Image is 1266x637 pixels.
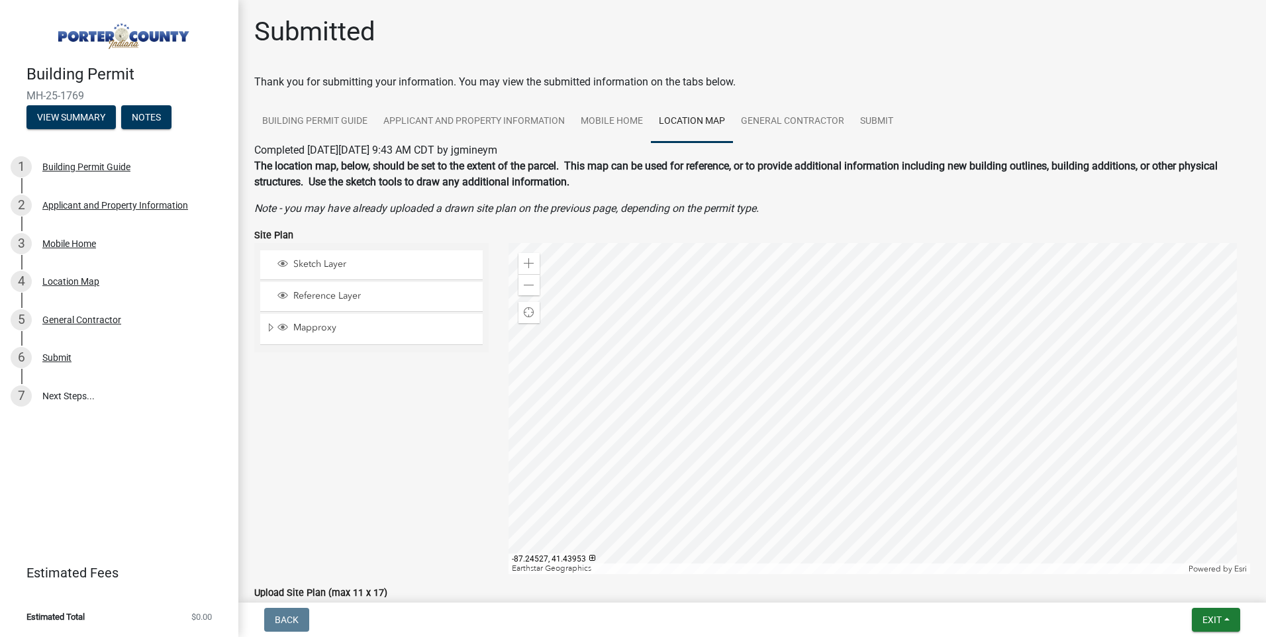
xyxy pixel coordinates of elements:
[42,201,188,210] div: Applicant and Property Information
[275,614,299,625] span: Back
[11,233,32,254] div: 3
[26,105,116,129] button: View Summary
[518,253,540,274] div: Zoom in
[1202,614,1222,625] span: Exit
[121,113,171,123] wm-modal-confirm: Notes
[254,101,375,143] a: Building Permit Guide
[254,16,375,48] h1: Submitted
[191,612,212,621] span: $0.00
[254,202,759,215] i: Note - you may have already uploaded a drawn site plan on the previous page, depending on the per...
[518,302,540,323] div: Find my location
[42,353,72,362] div: Submit
[11,385,32,407] div: 7
[254,74,1250,90] div: Thank you for submitting your information. You may view the submitted information on the tabs below.
[275,322,478,335] div: Mapproxy
[266,322,275,336] span: Expand
[11,271,32,292] div: 4
[26,113,116,123] wm-modal-confirm: Summary
[260,250,483,280] li: Sketch Layer
[651,101,733,143] a: Location Map
[1234,564,1247,573] a: Esri
[264,608,309,632] button: Back
[275,258,478,271] div: Sketch Layer
[11,309,32,330] div: 5
[1185,563,1250,574] div: Powered by
[11,560,217,586] a: Estimated Fees
[375,101,573,143] a: Applicant and Property Information
[290,322,478,334] span: Mapproxy
[518,274,540,295] div: Zoom out
[254,144,497,156] span: Completed [DATE][DATE] 9:43 AM CDT by jgmineym
[260,282,483,312] li: Reference Layer
[26,14,217,51] img: Porter County, Indiana
[11,347,32,368] div: 6
[42,239,96,248] div: Mobile Home
[26,89,212,102] span: MH-25-1769
[42,162,130,171] div: Building Permit Guide
[290,290,478,302] span: Reference Layer
[1192,608,1240,632] button: Exit
[254,160,1218,188] strong: The location map, below, should be set to the extent of the parcel. This map can be used for refe...
[275,290,478,303] div: Reference Layer
[254,589,387,598] label: Upload Site Plan (max 11 x 17)
[11,156,32,177] div: 1
[733,101,852,143] a: General Contractor
[42,315,121,324] div: General Contractor
[26,65,228,84] h4: Building Permit
[852,101,901,143] a: Submit
[254,231,293,240] label: Site Plan
[26,612,85,621] span: Estimated Total
[509,563,1186,574] div: Earthstar Geographics
[573,101,651,143] a: Mobile Home
[290,258,478,270] span: Sketch Layer
[259,247,484,348] ul: Layer List
[121,105,171,129] button: Notes
[260,314,483,344] li: Mapproxy
[11,195,32,216] div: 2
[42,277,99,286] div: Location Map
